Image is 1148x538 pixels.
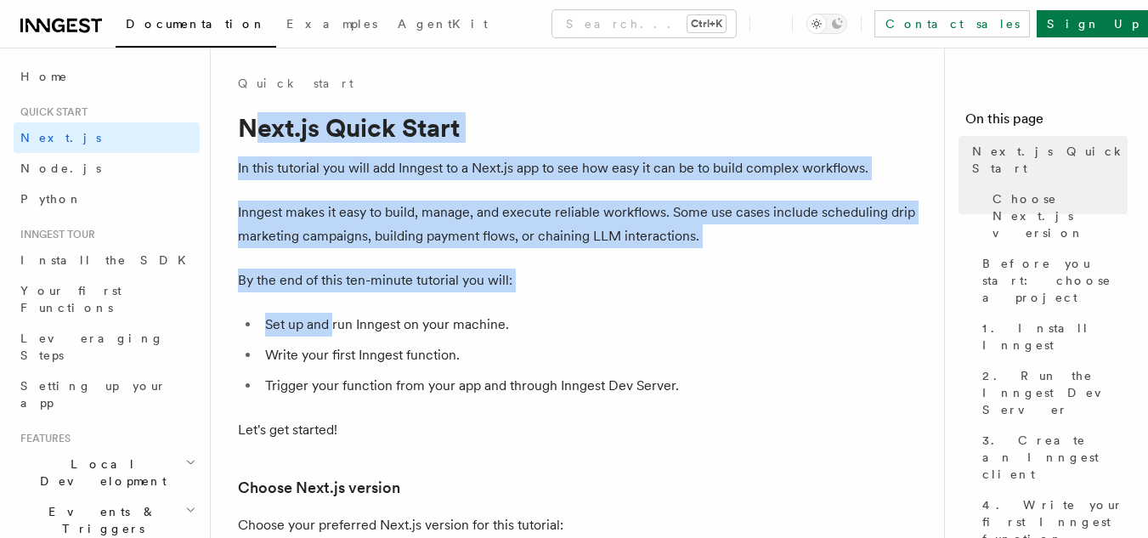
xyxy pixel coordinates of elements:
a: Home [14,61,200,92]
span: AgentKit [398,17,488,31]
h1: Next.js Quick Start [238,112,918,143]
button: Search...Ctrl+K [552,10,736,37]
a: Choose Next.js version [986,184,1128,248]
h4: On this page [965,109,1128,136]
span: Next.js [20,131,101,144]
a: Choose Next.js version [238,476,400,500]
a: Next.js [14,122,200,153]
span: Python [20,192,82,206]
span: 1. Install Inngest [982,320,1128,354]
a: 3. Create an Inngest client [976,425,1128,490]
a: Documentation [116,5,276,48]
a: Examples [276,5,387,46]
p: Choose your preferred Next.js version for this tutorial: [238,513,918,537]
span: Your first Functions [20,284,122,314]
span: Events & Triggers [14,503,185,537]
span: Next.js Quick Start [972,143,1128,177]
a: Contact sales [874,10,1030,37]
a: Next.js Quick Start [965,136,1128,184]
a: Setting up your app [14,371,200,418]
button: Local Development [14,449,200,496]
p: In this tutorial you will add Inngest to a Next.js app to see how easy it can be to build complex... [238,156,918,180]
span: Documentation [126,17,266,31]
a: Node.js [14,153,200,184]
span: Examples [286,17,377,31]
span: Node.js [20,161,101,175]
span: Leveraging Steps [20,331,164,362]
span: Inngest tour [14,228,95,241]
a: 1. Install Inngest [976,313,1128,360]
a: Leveraging Steps [14,323,200,371]
kbd: Ctrl+K [687,15,726,32]
span: Install the SDK [20,253,196,267]
p: Let's get started! [238,418,918,442]
a: 2. Run the Inngest Dev Server [976,360,1128,425]
button: Toggle dark mode [806,14,847,34]
a: Your first Functions [14,275,200,323]
p: Inngest makes it easy to build, manage, and execute reliable workflows. Some use cases include sc... [238,201,918,248]
li: Write your first Inngest function. [260,343,918,367]
a: Python [14,184,200,214]
span: Choose Next.js version [992,190,1128,241]
a: Before you start: choose a project [976,248,1128,313]
span: Quick start [14,105,88,119]
span: Home [20,68,68,85]
a: Quick start [238,75,353,92]
span: 3. Create an Inngest client [982,432,1128,483]
li: Set up and run Inngest on your machine. [260,313,918,337]
a: Install the SDK [14,245,200,275]
a: AgentKit [387,5,498,46]
span: Setting up your app [20,379,167,410]
li: Trigger your function from your app and through Inngest Dev Server. [260,374,918,398]
span: 2. Run the Inngest Dev Server [982,367,1128,418]
span: Local Development [14,456,185,490]
span: Before you start: choose a project [982,255,1128,306]
p: By the end of this ten-minute tutorial you will: [238,269,918,292]
span: Features [14,432,71,445]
